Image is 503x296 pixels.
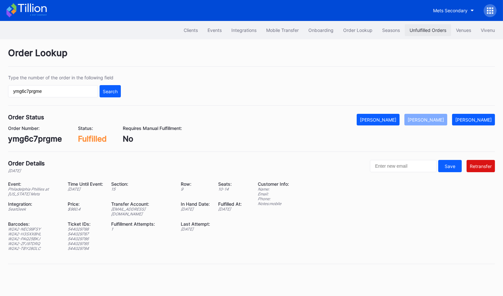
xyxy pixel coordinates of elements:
[218,201,242,207] div: Fulfilled At:
[111,227,173,232] div: 1
[8,187,60,196] div: Philadelphia Phillies at [US_STATE] Mets
[111,181,173,187] div: Section:
[68,232,103,236] div: 544029787
[261,24,304,36] button: Mobile Transfer
[218,187,242,192] div: 10 - 14
[451,24,476,36] button: Venues
[111,187,173,192] div: 15
[68,187,103,192] div: [DATE]
[181,181,210,187] div: Row:
[8,227,60,232] div: W2A2-NEC99FSY
[370,160,437,172] input: Enter new email
[428,5,479,16] button: Mets Secondary
[227,24,261,36] button: Integrations
[8,181,60,187] div: Event:
[68,227,103,232] div: 544029788
[438,160,462,172] button: Save
[308,27,334,33] div: Onboarding
[258,187,289,192] div: Name:
[100,85,121,97] button: Search
[258,181,289,187] div: Customer Info:
[123,125,182,131] div: Requires Manual Fulfillment:
[111,221,173,227] div: Fulfillment Attempts:
[231,27,256,33] div: Integrations
[258,201,289,206] div: Notes: mobile
[8,207,60,212] div: SeatGeek
[343,27,372,33] div: Order Lookup
[181,207,210,212] div: [DATE]
[181,187,210,192] div: 9
[218,207,242,212] div: [DATE]
[8,125,62,131] div: Order Number:
[8,201,60,207] div: Integration:
[8,85,98,97] input: GT59662
[8,246,60,251] div: W2A2-TBY28GLC
[470,163,492,169] div: Retransfer
[111,207,173,216] div: [EMAIL_ADDRESS][DOMAIN_NAME]
[467,160,495,172] button: Retransfer
[476,24,500,36] button: Vivenu
[360,117,396,123] div: [PERSON_NAME]
[103,89,118,94] div: Search
[455,117,492,123] div: [PERSON_NAME]
[68,221,103,227] div: Ticket IDs:
[78,134,107,143] div: Fulfilled
[123,134,182,143] div: No
[68,236,103,241] div: 544029786
[382,27,400,33] div: Seasons
[179,24,203,36] button: Clients
[181,201,210,207] div: In Hand Date:
[258,196,289,201] div: Phone:
[410,27,446,33] div: Unfulfilled Orders
[304,24,338,36] button: Onboarding
[357,114,400,125] button: [PERSON_NAME]
[208,27,222,33] div: Events
[8,221,60,227] div: Barcodes:
[8,47,495,67] div: Order Lookup
[433,8,468,13] div: Mets Secondary
[481,27,495,33] div: Vivenu
[68,241,103,246] div: 544029785
[8,232,60,236] div: W2A2-H3SXX8HL
[68,207,103,212] div: $ 960.4
[68,201,103,207] div: Price:
[8,236,60,241] div: W2A2-PAQ25BKJ
[8,134,62,143] div: ymg6c7prgme
[78,125,107,131] div: Status:
[68,246,103,251] div: 544029784
[8,168,45,173] div: [DATE]
[456,27,471,33] div: Venues
[8,114,44,121] div: Order Status
[218,181,242,187] div: Seats:
[184,27,198,33] div: Clients
[181,221,210,227] div: Last Attempt:
[203,24,227,36] button: Events
[8,75,121,80] div: Type the number of the order in the following field
[404,114,447,125] button: [PERSON_NAME]
[266,27,299,33] div: Mobile Transfer
[258,192,289,196] div: Email:
[408,117,444,123] div: [PERSON_NAME]
[8,241,60,246] div: W2A2-ZFJ97DRQ
[181,227,210,232] div: [DATE]
[8,160,45,167] div: Order Details
[111,201,173,207] div: Transfer Account:
[405,24,451,36] button: Unfulfilled Orders
[68,181,103,187] div: Time Until Event:
[445,163,455,169] div: Save
[452,114,495,125] button: [PERSON_NAME]
[338,24,377,36] button: Order Lookup
[377,24,405,36] button: Seasons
